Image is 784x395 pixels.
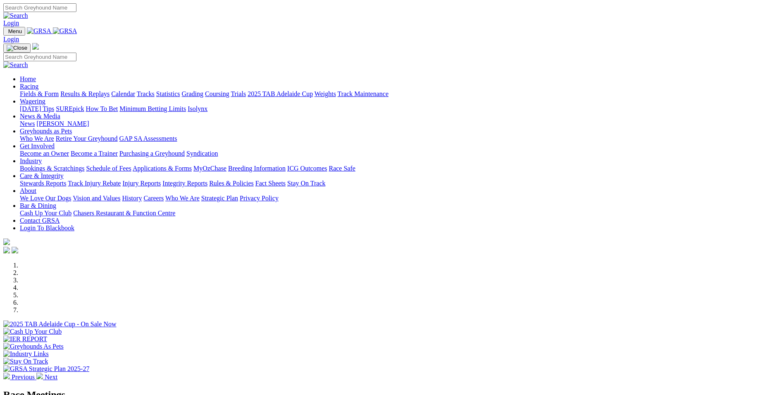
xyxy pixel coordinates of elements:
[86,105,118,112] a: How To Bet
[3,373,10,379] img: chevron-left-pager-white.svg
[71,150,118,157] a: Become a Trainer
[20,180,66,187] a: Stewards Reports
[3,3,76,12] input: Search
[20,120,35,127] a: News
[20,165,781,172] div: Industry
[3,328,62,335] img: Cash Up Your Club
[133,165,192,172] a: Applications & Forms
[86,165,131,172] a: Schedule of Fees
[3,36,19,43] a: Login
[3,350,49,358] img: Industry Links
[20,120,781,128] div: News & Media
[143,195,164,202] a: Careers
[3,320,117,328] img: 2025 TAB Adelaide Cup - On Sale Now
[36,120,89,127] a: [PERSON_NAME]
[20,150,781,157] div: Get Involved
[45,373,57,381] span: Next
[201,195,238,202] a: Strategic Plan
[20,224,74,231] a: Login To Blackbook
[255,180,286,187] a: Fact Sheets
[20,75,36,82] a: Home
[20,135,781,142] div: Greyhounds as Pets
[3,27,25,36] button: Toggle navigation
[20,172,64,179] a: Care & Integrity
[287,165,327,172] a: ICG Outcomes
[3,53,76,61] input: Search
[20,90,781,98] div: Racing
[287,180,325,187] a: Stay On Track
[329,165,355,172] a: Race Safe
[3,358,48,365] img: Stay On Track
[205,90,229,97] a: Coursing
[3,19,19,26] a: Login
[3,373,36,381] a: Previous
[20,210,71,217] a: Cash Up Your Club
[20,195,71,202] a: We Love Our Dogs
[315,90,336,97] a: Weights
[20,128,72,135] a: Greyhounds as Pets
[20,187,36,194] a: About
[162,180,207,187] a: Integrity Reports
[248,90,313,97] a: 2025 TAB Adelaide Cup
[3,247,10,253] img: facebook.svg
[122,180,161,187] a: Injury Reports
[20,90,59,97] a: Fields & Form
[20,180,781,187] div: Care & Integrity
[20,83,38,90] a: Racing
[228,165,286,172] a: Breeding Information
[119,150,185,157] a: Purchasing a Greyhound
[111,90,135,97] a: Calendar
[137,90,155,97] a: Tracks
[3,343,64,350] img: Greyhounds As Pets
[182,90,203,97] a: Grading
[20,135,54,142] a: Who We Are
[20,105,54,112] a: [DATE] Tips
[3,12,28,19] img: Search
[3,365,89,373] img: GRSA Strategic Plan 2025-27
[119,135,177,142] a: GAP SA Assessments
[53,27,77,35] img: GRSA
[186,150,218,157] a: Syndication
[20,210,781,217] div: Bar & Dining
[12,373,35,381] span: Previous
[20,98,45,105] a: Wagering
[56,105,84,112] a: SUREpick
[20,157,42,164] a: Industry
[56,135,118,142] a: Retire Your Greyhound
[20,142,55,149] a: Get Involved
[209,180,254,187] a: Rules & Policies
[165,195,200,202] a: Who We Are
[156,90,180,97] a: Statistics
[338,90,388,97] a: Track Maintenance
[231,90,246,97] a: Trials
[27,27,51,35] img: GRSA
[122,195,142,202] a: History
[3,43,31,53] button: Toggle navigation
[20,165,84,172] a: Bookings & Scratchings
[7,45,27,51] img: Close
[68,180,121,187] a: Track Injury Rebate
[3,335,47,343] img: IER REPORT
[20,105,781,113] div: Wagering
[73,210,175,217] a: Chasers Restaurant & Function Centre
[12,247,18,253] img: twitter.svg
[8,28,22,34] span: Menu
[20,217,60,224] a: Contact GRSA
[3,238,10,245] img: logo-grsa-white.png
[3,61,28,69] img: Search
[188,105,207,112] a: Isolynx
[119,105,186,112] a: Minimum Betting Limits
[20,202,56,209] a: Bar & Dining
[73,195,120,202] a: Vision and Values
[20,195,781,202] div: About
[20,113,60,120] a: News & Media
[32,43,39,50] img: logo-grsa-white.png
[36,373,43,379] img: chevron-right-pager-white.svg
[240,195,279,202] a: Privacy Policy
[193,165,226,172] a: MyOzChase
[20,150,69,157] a: Become an Owner
[36,373,57,381] a: Next
[60,90,110,97] a: Results & Replays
